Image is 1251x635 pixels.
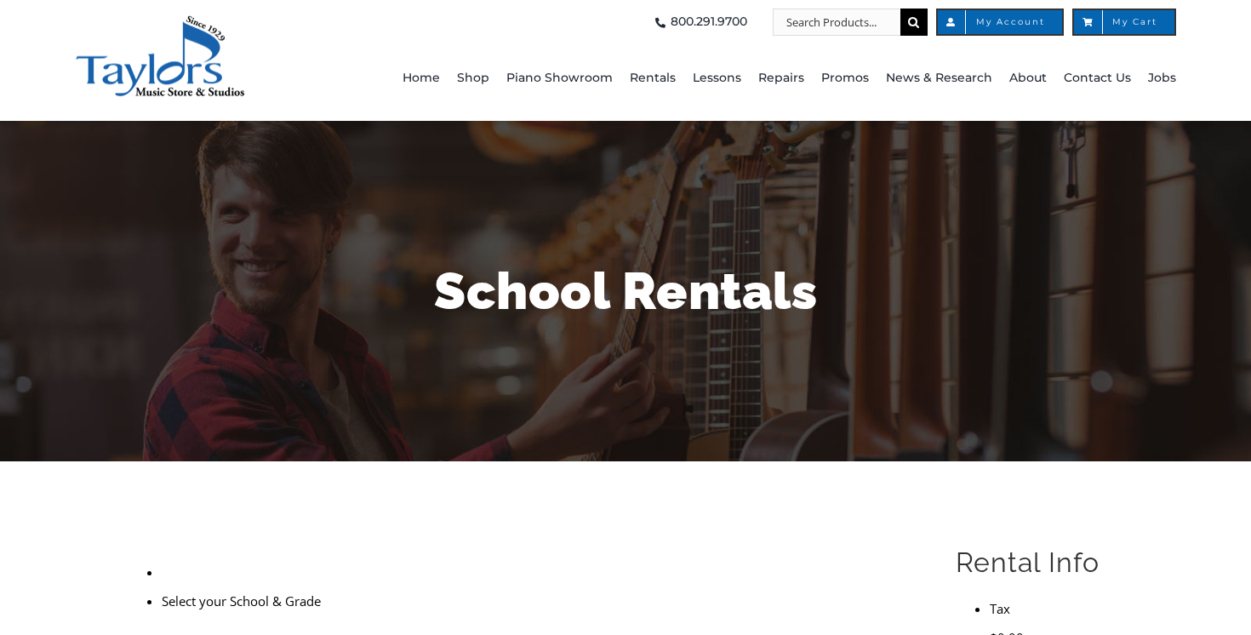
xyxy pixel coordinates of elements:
[361,9,1175,36] nav: Top Right
[457,36,489,121] a: Shop
[936,9,1064,36] a: My Account
[693,36,741,121] a: Lessons
[886,65,992,92] span: News & Research
[361,36,1175,121] nav: Main Menu
[1064,36,1131,121] a: Contact Us
[630,65,676,92] span: Rentals
[403,36,440,121] a: Home
[955,18,1045,26] span: My Account
[693,65,741,92] span: Lessons
[821,36,869,121] a: Promos
[1064,65,1131,92] span: Contact Us
[821,65,869,92] span: Promos
[75,13,245,30] a: taylors-music-store-west-chester
[758,36,804,121] a: Repairs
[162,586,917,615] li: Select your School & Grade
[506,36,613,121] a: Piano Showroom
[128,255,1123,327] h1: School Rentals
[506,65,613,92] span: Piano Showroom
[1148,36,1176,121] a: Jobs
[457,65,489,92] span: Shop
[650,9,747,36] a: 800.291.9700
[1091,18,1157,26] span: My Cart
[956,545,1123,581] h2: Rental Info
[758,65,804,92] span: Repairs
[886,36,992,121] a: News & Research
[773,9,900,36] input: Search Products...
[1072,9,1176,36] a: My Cart
[900,9,928,36] input: Search
[1009,65,1047,92] span: About
[990,594,1123,623] li: Tax
[630,36,676,121] a: Rentals
[1148,65,1176,92] span: Jobs
[403,65,440,92] span: Home
[1009,36,1047,121] a: About
[671,9,747,36] span: 800.291.9700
